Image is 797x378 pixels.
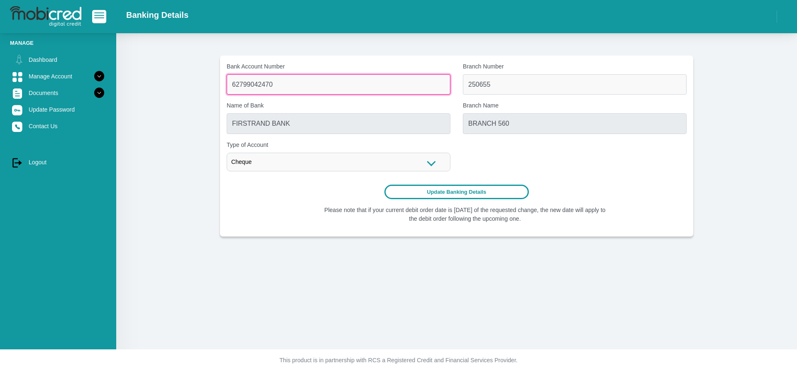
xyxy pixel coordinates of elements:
[10,39,106,47] li: Manage
[463,74,687,95] input: Branch Number
[10,6,81,27] img: logo-mobicred.svg
[384,185,529,199] button: Update Banking Details
[10,68,106,84] a: Manage Account
[227,74,450,95] input: Bank Account Number
[227,101,450,110] label: Name of Bank
[322,206,608,223] li: Please note that if your current debit order date is [DATE] of the requested change, the new date...
[227,141,450,149] label: Type of Account
[168,356,629,365] p: This product is in partnership with RCS a Registered Credit and Financial Services Provider.
[227,62,450,71] label: Bank Account Number
[463,62,687,71] label: Branch Number
[463,113,687,134] input: Branch Name
[10,118,106,134] a: Contact Us
[126,10,188,20] h2: Banking Details
[10,102,106,117] a: Update Password
[227,113,450,134] input: Name of Bank
[10,85,106,101] a: Documents
[227,153,450,171] div: Cheque
[10,154,106,170] a: Logout
[10,52,106,68] a: Dashboard
[463,101,687,110] label: Branch Name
